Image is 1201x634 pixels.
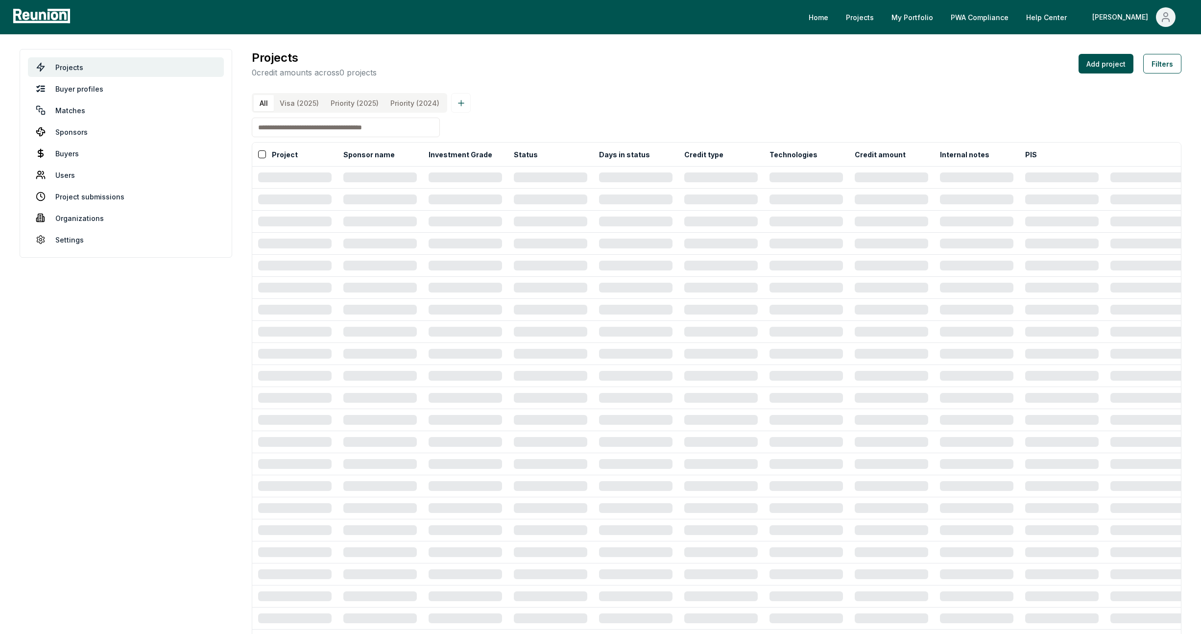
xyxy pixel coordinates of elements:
button: Filters [1143,54,1181,73]
button: Credit type [682,145,725,164]
p: 0 credit amounts across 0 projects [252,67,377,78]
button: Add project [1079,54,1133,73]
a: Projects [838,7,882,27]
button: Technologies [768,145,819,164]
button: Investment Grade [427,145,494,164]
a: Buyer profiles [28,79,224,98]
a: Help Center [1018,7,1075,27]
a: Organizations [28,208,224,228]
button: Priority (2024) [384,95,445,111]
a: Home [801,7,836,27]
button: Credit amount [853,145,908,164]
button: Visa (2025) [274,95,325,111]
button: Days in status [597,145,652,164]
a: Projects [28,57,224,77]
a: Project submissions [28,187,224,206]
button: All [254,95,274,111]
button: Priority (2025) [325,95,384,111]
div: [PERSON_NAME] [1092,7,1152,27]
h3: Projects [252,49,377,67]
button: Sponsor name [341,145,397,164]
a: Settings [28,230,224,249]
a: Buyers [28,144,224,163]
button: PIS [1023,145,1039,164]
a: Sponsors [28,122,224,142]
a: PWA Compliance [943,7,1016,27]
button: [PERSON_NAME] [1084,7,1183,27]
nav: Main [801,7,1191,27]
button: Status [512,145,540,164]
a: Users [28,165,224,185]
button: Project [270,145,300,164]
a: My Portfolio [884,7,941,27]
button: Internal notes [938,145,991,164]
a: Matches [28,100,224,120]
